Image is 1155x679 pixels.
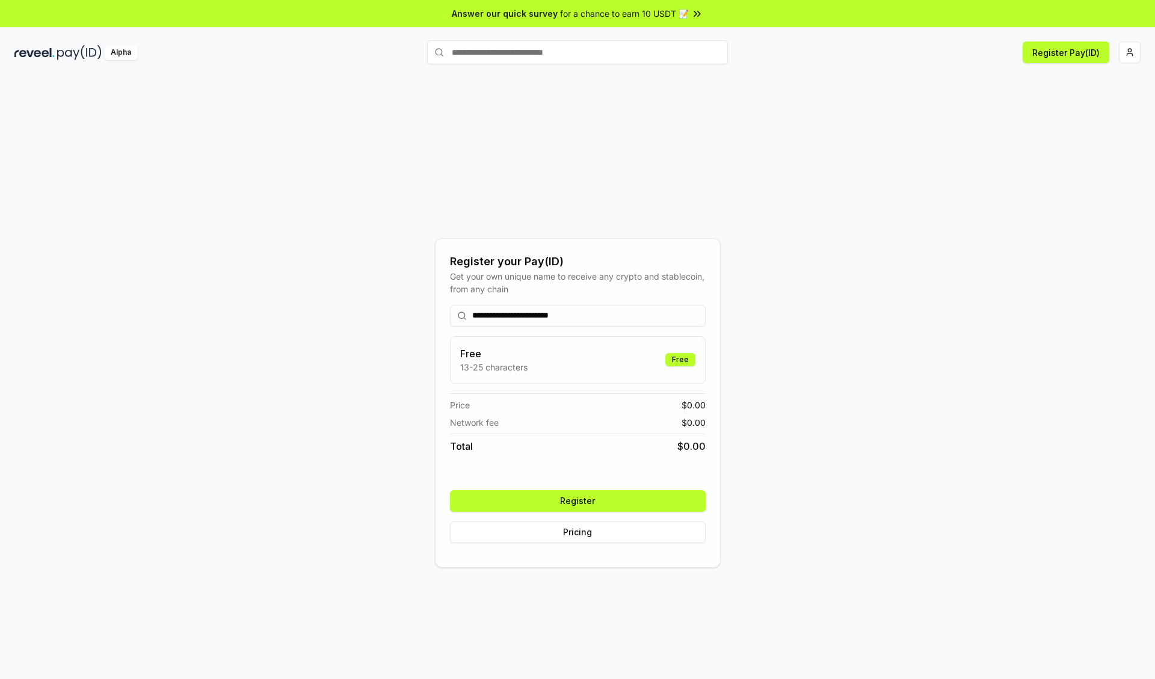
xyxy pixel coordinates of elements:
[560,7,689,20] span: for a chance to earn 10 USDT 📝
[450,399,470,411] span: Price
[14,45,55,60] img: reveel_dark
[450,253,706,270] div: Register your Pay(ID)
[665,353,695,366] div: Free
[450,416,499,429] span: Network fee
[450,490,706,512] button: Register
[450,439,473,453] span: Total
[450,270,706,295] div: Get your own unique name to receive any crypto and stablecoin, from any chain
[1023,41,1109,63] button: Register Pay(ID)
[57,45,102,60] img: pay_id
[682,416,706,429] span: $ 0.00
[450,521,706,543] button: Pricing
[460,346,528,361] h3: Free
[452,7,558,20] span: Answer our quick survey
[104,45,138,60] div: Alpha
[682,399,706,411] span: $ 0.00
[460,361,528,373] p: 13-25 characters
[677,439,706,453] span: $ 0.00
